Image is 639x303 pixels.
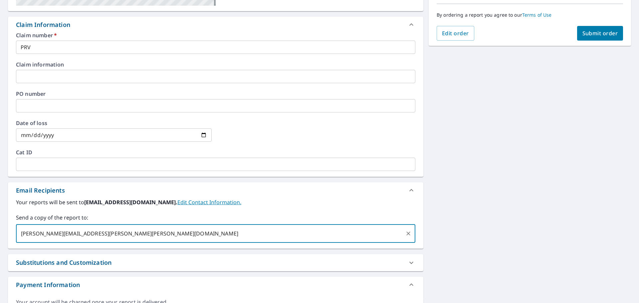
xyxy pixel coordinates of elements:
[8,254,423,271] div: Substitutions and Customization
[16,258,111,267] div: Substitutions and Customization
[16,198,415,206] label: Your reports will be sent to
[177,199,241,206] a: EditContactInfo
[582,30,618,37] span: Submit order
[16,20,70,29] div: Claim Information
[8,277,423,293] div: Payment Information
[442,30,469,37] span: Edit order
[16,91,415,96] label: PO number
[16,33,415,38] label: Claim number
[8,17,423,33] div: Claim Information
[522,12,552,18] a: Terms of Use
[16,280,80,289] div: Payment Information
[16,62,415,67] label: Claim information
[84,199,177,206] b: [EMAIL_ADDRESS][DOMAIN_NAME].
[16,214,415,222] label: Send a copy of the report to:
[8,182,423,198] div: Email Recipients
[16,150,415,155] label: Cat ID
[16,120,212,126] label: Date of loss
[404,229,413,238] button: Clear
[577,26,623,41] button: Submit order
[437,12,623,18] p: By ordering a report you agree to our
[16,186,65,195] div: Email Recipients
[437,26,474,41] button: Edit order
